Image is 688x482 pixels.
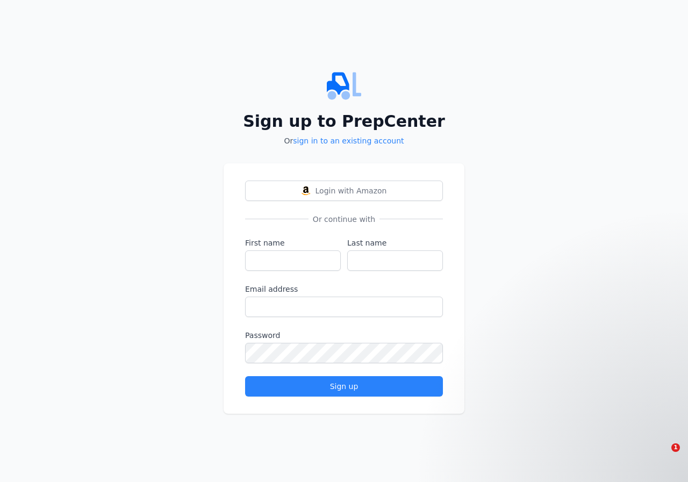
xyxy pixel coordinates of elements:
[245,376,443,397] button: Sign up
[245,284,443,294] label: Email address
[224,135,464,146] p: Or
[254,381,434,392] div: Sign up
[347,238,443,248] label: Last name
[224,112,464,131] h2: Sign up to PrepCenter
[293,136,404,145] a: sign in to an existing account
[224,69,464,103] img: PrepCenter
[649,443,675,469] iframe: Intercom live chat
[302,186,310,195] img: Login with Amazon
[671,443,680,452] span: 1
[309,214,379,225] span: Or continue with
[316,185,387,196] span: Login with Amazon
[245,330,443,341] label: Password
[245,238,341,248] label: First name
[245,181,443,201] button: Login with AmazonLogin with Amazon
